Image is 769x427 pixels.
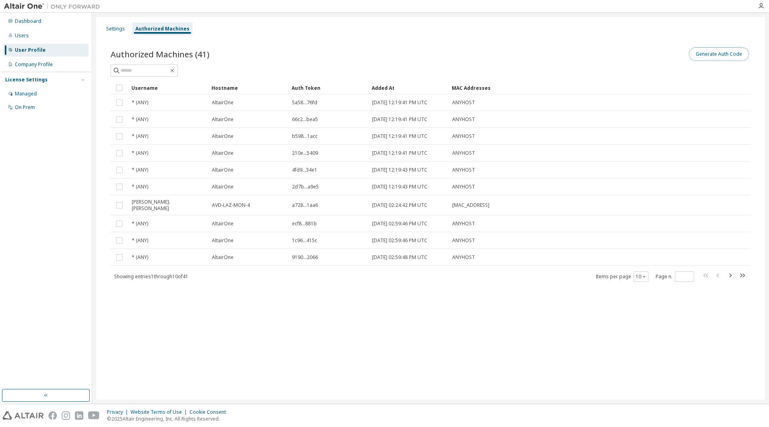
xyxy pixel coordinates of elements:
[132,254,148,261] span: * (ANY)
[452,237,475,244] span: ANYHOST
[15,47,46,53] div: User Profile
[107,415,231,422] p: © 2025 Altair Engineering, Inc. All Rights Reserved.
[452,221,475,227] span: ANYHOST
[292,150,318,156] span: 210e...5409
[452,184,475,190] span: ANYHOST
[656,271,694,282] span: Page n.
[212,150,234,156] span: AltairOne
[114,273,188,280] span: Showing entries 1 through 10 of 41
[372,99,427,106] span: [DATE] 12:19:41 PM UTC
[15,32,29,39] div: Users
[212,254,234,261] span: AltairOne
[88,411,100,420] img: youtube.svg
[212,133,234,140] span: AltairOne
[372,221,427,227] span: [DATE] 02:59:46 PM UTC
[452,81,666,94] div: MAC Addresses
[372,81,445,94] div: Added At
[212,237,234,244] span: AltairOne
[132,237,148,244] span: * (ANY)
[15,18,41,24] div: Dashboard
[5,77,48,83] div: License Settings
[212,184,234,190] span: AltairOne
[48,411,57,420] img: facebook.svg
[15,61,53,68] div: Company Profile
[452,116,475,123] span: ANYHOST
[372,133,427,140] span: [DATE] 12:19:41 PM UTC
[452,99,475,106] span: ANYHOST
[292,254,318,261] span: 9190...2066
[132,133,148,140] span: * (ANY)
[212,167,234,173] span: AltairOne
[292,116,318,123] span: 66c2...bea5
[15,91,37,97] div: Managed
[132,167,148,173] span: * (ANY)
[452,150,475,156] span: ANYHOST
[372,184,427,190] span: [DATE] 12:19:43 PM UTC
[452,254,475,261] span: ANYHOST
[132,116,148,123] span: * (ANY)
[292,184,319,190] span: 2d7b...a9e5
[452,202,489,208] span: [MAC_ADDRESS]
[292,237,317,244] span: 1c96...415c
[212,116,234,123] span: AltairOne
[292,221,317,227] span: ecf8...881b
[636,273,646,280] button: 10
[372,254,427,261] span: [DATE] 02:59:48 PM UTC
[292,81,365,94] div: Auth Token
[452,133,475,140] span: ANYHOST
[132,99,148,106] span: * (ANY)
[75,411,83,420] img: linkedin.svg
[135,26,189,32] div: Authorized Machines
[292,99,317,106] span: 5a58...76fd
[292,167,317,173] span: 4fd9...34e1
[372,237,427,244] span: [DATE] 02:59:46 PM UTC
[212,99,234,106] span: AltairOne
[292,133,318,140] span: b598...1acc
[106,26,125,32] div: Settings
[111,49,209,60] span: Authorized Machines (41)
[132,199,205,212] span: [PERSON_NAME].[PERSON_NAME]
[107,409,131,415] div: Privacy
[132,221,148,227] span: * (ANY)
[131,81,205,94] div: Username
[292,202,318,208] span: a728...1aa6
[372,167,427,173] span: [DATE] 12:19:43 PM UTC
[132,184,148,190] span: * (ANY)
[372,202,427,208] span: [DATE] 02:24:42 PM UTC
[2,411,44,420] img: altair_logo.svg
[62,411,70,420] img: instagram.svg
[689,47,749,61] button: Generate Auth Code
[4,2,104,10] img: Altair One
[15,104,35,111] div: On Prem
[212,202,250,208] span: AVD-LAZ-MON-4
[212,221,234,227] span: AltairOne
[211,81,285,94] div: Hostname
[372,116,427,123] span: [DATE] 12:19:41 PM UTC
[132,150,148,156] span: * (ANY)
[131,409,189,415] div: Website Terms of Use
[372,150,427,156] span: [DATE] 12:19:41 PM UTC
[596,271,648,282] span: Items per page
[189,409,231,415] div: Cookie Consent
[452,167,475,173] span: ANYHOST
